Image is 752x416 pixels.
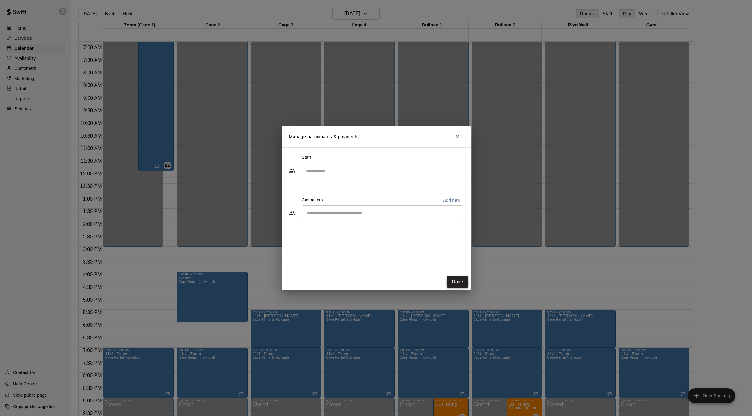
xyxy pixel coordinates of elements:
span: Staff [302,153,311,163]
svg: Customers [289,210,295,216]
p: Manage participants & payments [289,133,359,140]
div: Start typing to search customers... [302,205,463,221]
p: Add new [443,197,461,203]
span: Customers [302,195,323,205]
button: Done [447,276,468,288]
button: Close [452,131,463,142]
svg: Staff [289,167,295,174]
button: Add new [440,195,463,205]
div: Search staff [302,163,463,179]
